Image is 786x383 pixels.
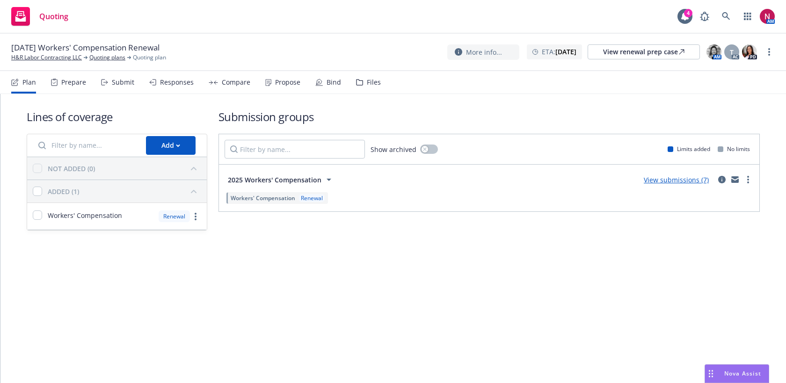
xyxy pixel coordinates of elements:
[48,161,201,176] button: NOT ADDED (0)
[730,47,734,57] span: T
[27,109,207,124] h1: Lines of coverage
[447,44,519,60] button: More info...
[11,42,160,53] span: [DATE] Workers' Compensation Renewal
[225,170,338,189] button: 2025 Workers' Compensation
[112,79,134,86] div: Submit
[742,44,757,59] img: photo
[11,53,82,62] a: H&R Labor Contracting LLC
[33,136,140,155] input: Filter by name...
[684,9,692,17] div: 4
[190,211,201,222] a: more
[718,145,750,153] div: No limits
[327,79,341,86] div: Bind
[218,109,760,124] h1: Submission groups
[542,47,576,57] span: ETA :
[275,79,300,86] div: Propose
[742,174,754,185] a: more
[39,13,68,20] span: Quoting
[466,47,502,57] span: More info...
[133,53,166,62] span: Quoting plan
[668,145,710,153] div: Limits added
[644,175,709,184] a: View submissions (7)
[706,44,721,59] img: photo
[22,79,36,86] div: Plan
[146,136,196,155] button: Add
[48,184,201,199] button: ADDED (1)
[367,79,381,86] div: Files
[161,137,180,154] div: Add
[299,194,325,202] div: Renewal
[588,44,700,59] a: View renewal prep case
[738,7,757,26] a: Switch app
[760,9,775,24] img: photo
[764,46,775,58] a: more
[729,174,741,185] a: mail
[724,369,761,377] span: Nova Assist
[695,7,714,26] a: Report a Bug
[603,45,684,59] div: View renewal prep case
[225,140,365,159] input: Filter by name...
[7,3,72,29] a: Quoting
[555,47,576,56] strong: [DATE]
[61,79,86,86] div: Prepare
[705,365,717,383] div: Drag to move
[717,7,735,26] a: Search
[231,194,295,202] span: Workers' Compensation
[159,210,190,222] div: Renewal
[705,364,769,383] button: Nova Assist
[48,164,95,173] div: NOT ADDED (0)
[48,210,122,220] span: Workers' Compensation
[228,175,321,185] span: 2025 Workers' Compensation
[89,53,125,62] a: Quoting plans
[371,145,416,154] span: Show archived
[160,79,194,86] div: Responses
[716,174,728,185] a: circleInformation
[222,79,250,86] div: Compare
[48,187,79,196] div: ADDED (1)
